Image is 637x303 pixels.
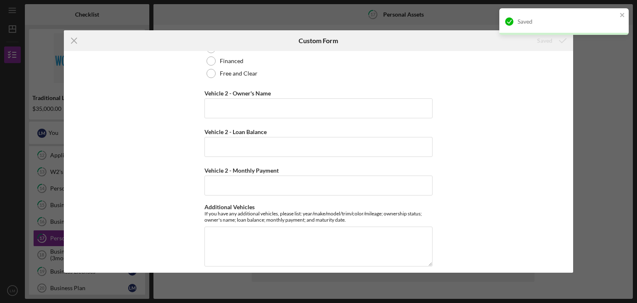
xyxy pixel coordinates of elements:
label: Free and Clear [220,70,258,77]
button: close [620,12,625,20]
label: Vehicle 2 - Owner's Name [204,90,271,97]
div: If you have any additional vehicles, please list: year/make/model/trim/color/mileage; ownership s... [204,210,433,223]
label: Additional Vehicles [204,203,255,210]
label: Vehicle 2 - Loan Balance [204,128,267,135]
label: Financed [220,58,243,64]
h6: Custom Form [299,37,338,44]
div: Saved [518,18,617,25]
label: Vehicle 2 - Monthly Payment [204,167,279,174]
